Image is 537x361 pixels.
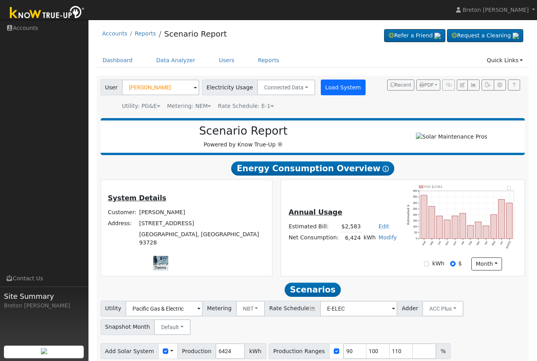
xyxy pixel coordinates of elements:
[450,261,456,267] input: $
[461,241,465,246] text: Jan
[231,161,394,176] span: Energy Consumption Overview
[413,202,417,204] text: 300
[413,225,417,228] text: 100
[101,343,159,359] span: Add Solar System
[155,260,181,270] a: Open this area in Google Maps (opens a new window)
[109,124,378,138] h2: Scenario Report
[419,82,434,88] span: PDF
[447,29,523,43] a: Request a Cleaning
[429,206,435,239] rect: onclick=""
[416,80,440,91] button: PDF
[154,319,191,335] button: Default
[138,218,267,229] td: [STREET_ADDRESS]
[155,260,181,270] img: Google
[421,195,427,239] rect: onclick=""
[476,241,480,246] text: Mar
[436,216,443,239] rect: onclick=""
[425,185,443,189] text: Pull $2583
[491,240,497,246] text: May
[491,215,497,239] rect: onclick=""
[321,80,366,95] button: Load System
[289,208,342,216] u: Annual Usage
[436,343,450,359] span: %
[340,221,362,232] td: $2,583
[397,301,423,317] span: Adder
[108,194,166,202] u: System Details
[452,241,457,246] text: Dec
[150,53,201,68] a: Data Analyzer
[513,33,519,39] img: retrieve
[481,53,529,68] a: Quick Links
[101,301,126,317] span: Utility
[379,234,397,241] a: Modify
[320,301,397,317] input: Select a Rate Schedule
[41,348,47,354] img: retrieve
[122,80,199,95] input: Select a User
[445,240,449,246] text: Nov
[413,219,417,222] text: 150
[422,241,427,246] text: Aug
[101,319,155,335] span: Snapshot Month
[105,124,383,149] div: Powered by Know True-Up ®
[107,207,138,218] td: Customer:
[245,343,266,359] span: kWh
[463,7,529,13] span: Breton [PERSON_NAME]
[285,283,341,297] span: Scenarios
[475,222,482,239] rect: onclick=""
[202,301,236,317] span: Metering
[438,241,442,245] text: Oct
[252,53,285,68] a: Reports
[138,229,267,248] td: [GEOGRAPHIC_DATA], [GEOGRAPHIC_DATA] 93728
[125,301,203,317] input: Select a Utility
[413,189,417,192] text: 400
[4,291,84,302] span: Site Summary
[202,80,257,95] span: Electricity Usage
[101,80,122,95] span: User
[379,223,389,230] a: Edit
[265,301,320,317] span: Rate Schedule
[407,205,410,225] text: Estimated $
[6,4,88,22] img: Know True-Up
[468,241,473,246] text: Feb
[414,231,417,234] text: 50
[457,80,468,91] button: Edit User
[167,102,211,110] div: Metering: NEM
[236,301,265,317] button: NBT
[508,185,511,189] text: 
[467,80,480,91] button: Multi-Series Graph
[471,257,502,271] button: month
[483,226,489,239] rect: onclick=""
[97,53,139,68] a: Dashboard
[218,103,274,109] span: Alias: HETOUC
[340,232,362,244] td: 6,424
[432,259,445,268] label: kWh
[155,265,166,270] a: Terms
[387,80,415,91] button: Recent
[413,195,417,198] text: 350
[138,207,267,218] td: [PERSON_NAME]
[164,29,227,39] a: Scenario Report
[102,30,127,37] a: Accounts
[416,237,417,240] text: 0
[467,225,474,239] rect: onclick=""
[460,213,466,239] rect: onclick=""
[107,218,138,229] td: Address:
[4,302,84,310] div: Breton [PERSON_NAME]
[413,207,417,210] text: 250
[434,33,441,39] img: retrieve
[122,102,160,110] div: Utility: PG&E
[384,29,445,43] a: Refer a Friend
[452,216,458,239] rect: onclick=""
[506,241,512,249] text: [DATE]
[508,80,520,91] a: Help Link
[422,301,463,317] button: ACC Plus
[416,133,487,141] img: Solar Maintenance Pros
[269,343,329,359] span: Production Ranges
[498,200,505,239] rect: onclick=""
[287,221,340,232] td: Estimated Bill:
[413,213,417,216] text: 200
[135,30,156,37] a: Reports
[494,80,506,91] button: Settings
[429,241,434,246] text: Sep
[506,203,513,239] rect: onclick=""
